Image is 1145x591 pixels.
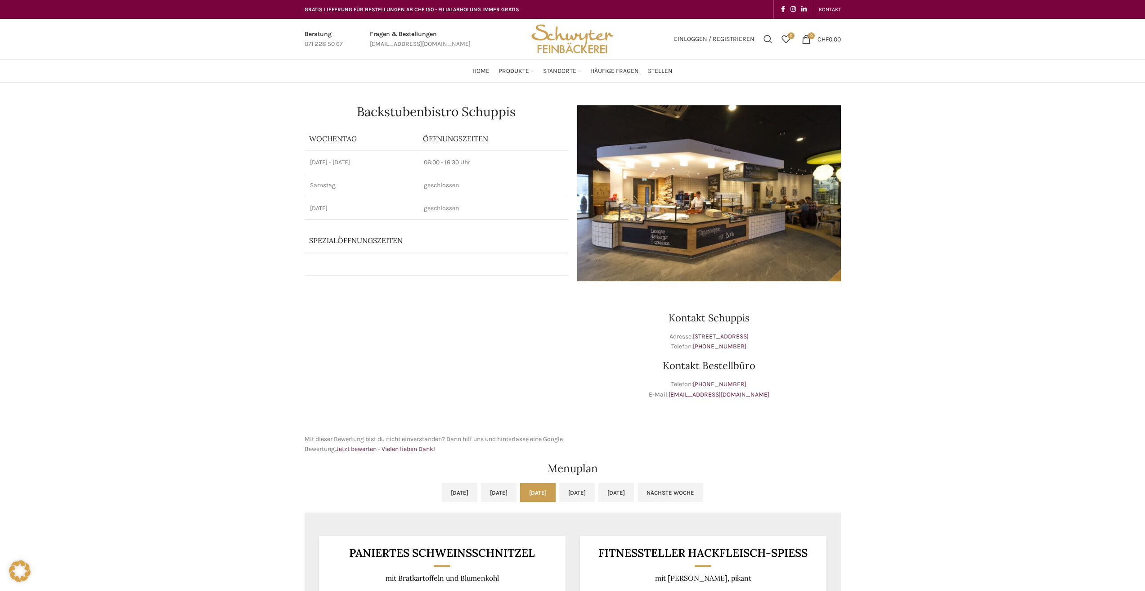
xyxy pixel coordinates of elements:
span: 0 [788,32,795,39]
a: Stellen [648,62,673,80]
span: Stellen [648,67,673,76]
div: Secondary navigation [814,0,845,18]
a: Home [472,62,489,80]
span: Häufige Fragen [590,67,639,76]
p: geschlossen [424,204,562,213]
a: [EMAIL_ADDRESS][DOMAIN_NAME] [669,391,769,398]
a: KONTAKT [819,0,841,18]
a: Suchen [759,30,777,48]
span: Einloggen / Registrieren [674,36,754,42]
iframe: schwyter schuppis [305,290,568,425]
h1: Backstubenbistro Schuppis [305,105,568,118]
a: Instagram social link [788,3,799,16]
p: Spezialöffnungszeiten [309,235,520,245]
h3: Kontakt Schuppis [577,313,841,323]
a: [DATE] [559,483,595,502]
a: Linkedin social link [799,3,809,16]
a: Infobox link [370,29,471,50]
a: [DATE] [520,483,556,502]
div: Meine Wunschliste [777,30,795,48]
p: Telefon: E-Mail: [577,379,841,400]
a: [DATE] [442,483,477,502]
a: Standorte [543,62,581,80]
p: [DATE] - [DATE] [310,158,413,167]
p: Wochentag [309,134,414,144]
p: geschlossen [424,181,562,190]
p: Samstag [310,181,413,190]
span: GRATIS LIEFERUNG FÜR BESTELLUNGEN AB CHF 150 - FILIALABHOLUNG IMMER GRATIS [305,6,519,13]
span: 0 [808,32,815,39]
a: [DATE] [481,483,516,502]
bdi: 0.00 [817,35,841,43]
a: Site logo [528,35,616,42]
span: KONTAKT [819,6,841,13]
h3: Kontakt Bestellbüro [577,361,841,370]
a: Einloggen / Registrieren [669,30,759,48]
a: [PHONE_NUMBER] [693,380,746,388]
a: [DATE] [598,483,634,502]
a: [PHONE_NUMBER] [693,343,746,350]
a: [STREET_ADDRESS] [693,333,749,340]
p: mit Bratkartoffeln und Blumenkohl [330,574,554,582]
a: Produkte [498,62,534,80]
p: ÖFFNUNGSZEITEN [423,134,563,144]
span: CHF [817,35,829,43]
span: Home [472,67,489,76]
a: Facebook social link [778,3,788,16]
h3: Paniertes Schweinsschnitzel [330,547,554,559]
span: Standorte [543,67,576,76]
a: 0 CHF0.00 [797,30,845,48]
p: 06:00 - 16:30 Uhr [424,158,562,167]
p: mit [PERSON_NAME], pikant [591,574,815,582]
a: Infobox link [305,29,343,50]
a: 0 [777,30,795,48]
h3: Fitnessteller Hackfleisch-Spiess [591,547,815,559]
a: Jetzt bewerten - Vielen lieben Dank! [336,445,435,453]
a: Häufige Fragen [590,62,639,80]
img: Bäckerei Schwyter [528,19,616,59]
p: Mit dieser Bewertung bist du nicht einverstanden? Dann hilf uns und hinterlasse eine Google Bewer... [305,434,568,455]
span: Produkte [498,67,529,76]
a: Nächste Woche [638,483,703,502]
p: Adresse: Telefon: [577,332,841,352]
div: Main navigation [300,62,845,80]
p: [DATE] [310,204,413,213]
h2: Menuplan [305,463,841,474]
